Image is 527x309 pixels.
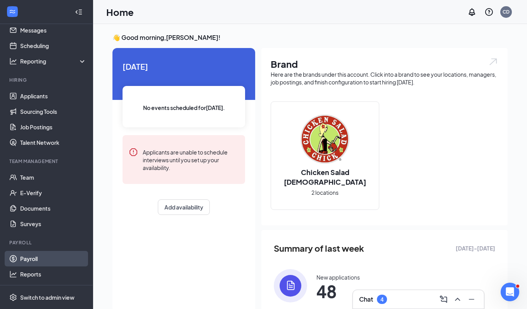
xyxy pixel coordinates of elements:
[359,295,373,304] h3: Chat
[9,77,85,83] div: Hiring
[437,293,450,306] button: ComposeMessage
[467,7,477,17] svg: Notifications
[271,70,498,86] div: Here are the brands under this account. Click into a brand to see your locations, managers, job p...
[467,295,476,304] svg: Minimize
[143,103,225,112] span: No events scheduled for [DATE] .
[311,188,339,197] span: 2 locations
[271,57,498,70] h1: Brand
[456,244,495,252] span: [DATE] - [DATE]
[503,9,510,15] div: CD
[451,293,464,306] button: ChevronUp
[20,201,86,216] a: Documents
[123,60,245,72] span: [DATE]
[9,158,85,165] div: Team Management
[20,251,86,266] a: Payroll
[20,266,86,282] a: Reports
[20,104,86,119] a: Sourcing Tools
[465,293,478,306] button: Minimize
[9,239,85,246] div: Payroll
[439,295,448,304] svg: ComposeMessage
[143,148,239,172] div: Applicants are unable to schedule interviews until you set up your availability.
[20,22,86,38] a: Messages
[300,115,350,164] img: Chicken Salad Chick
[20,38,86,53] a: Scheduling
[129,148,138,157] svg: Error
[20,57,87,65] div: Reporting
[316,273,360,281] div: New applications
[75,8,83,16] svg: Collapse
[488,57,498,66] img: open.6027fd2a22e1237b5b06.svg
[106,5,134,19] h1: Home
[112,33,508,42] h3: 👋 Good morning, [PERSON_NAME] !
[20,185,86,201] a: E-Verify
[274,242,364,255] span: Summary of last week
[274,269,307,302] img: icon
[158,199,210,215] button: Add availability
[20,119,86,135] a: Job Postings
[20,216,86,232] a: Surveys
[9,8,16,15] svg: WorkstreamLogo
[20,170,86,185] a: Team
[453,295,462,304] svg: ChevronUp
[316,284,360,298] span: 48
[9,294,17,301] svg: Settings
[484,7,494,17] svg: QuestionInfo
[20,135,86,150] a: Talent Network
[20,88,86,104] a: Applicants
[501,283,519,301] iframe: Intercom live chat
[20,294,74,301] div: Switch to admin view
[271,167,379,187] h2: Chicken Salad [DEMOGRAPHIC_DATA]
[9,57,17,65] svg: Analysis
[380,296,384,303] div: 4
